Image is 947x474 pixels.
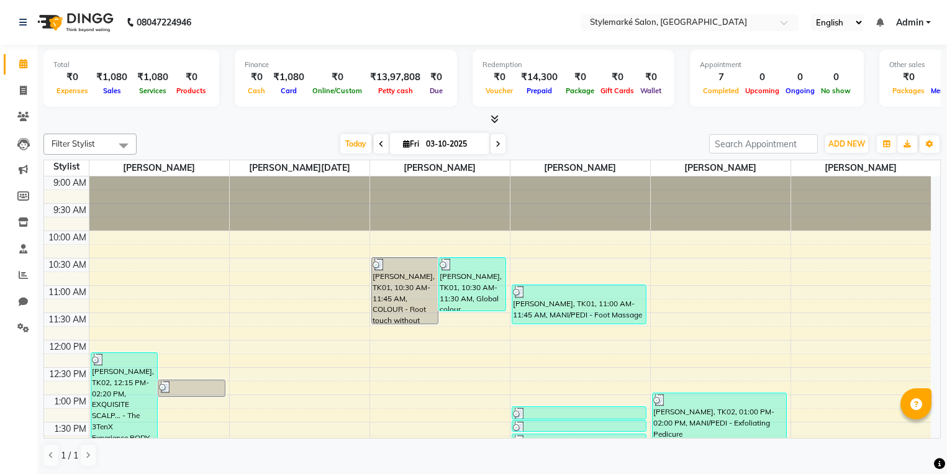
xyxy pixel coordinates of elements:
div: Bharti man, TK03, 01:45 PM-02:25 PM, upperlip peel off wax ,WAX - Neck Peel Off - Peel Off,WAX - ... [512,434,646,468]
span: Fri [400,139,422,148]
span: Card [278,86,300,95]
span: Gift Cards [597,86,637,95]
div: 12:00 PM [47,340,89,353]
div: ₹0 [309,70,365,84]
div: ₹14,300 [516,70,563,84]
span: 1 / 1 [61,449,78,462]
div: [PERSON_NAME], TK02, 12:15 PM-02:20 PM, EXQUISITE SCALP... - The 3TenX Experience,BODY THERAPY - ... [91,353,158,464]
div: 7 [700,70,742,84]
span: Ongoing [782,86,818,95]
span: Voucher [483,86,516,95]
span: Prepaid [523,86,555,95]
span: Products [173,86,209,95]
div: Bharti man, TK03, 01:15 PM-01:30 PM, WAX - Sidelock Peel Off - Peel Off [512,407,646,419]
input: 2025-10-03 [422,135,484,153]
span: Admin [896,16,923,29]
div: [PERSON_NAME], TK01, 11:00 AM-11:45 AM, MANI/PEDI - Foot Massage (30 minutes) [512,285,646,324]
iframe: chat widget [895,424,935,462]
span: Completed [700,86,742,95]
span: ⁠[PERSON_NAME][DATE] [230,160,369,176]
div: ₹1,080 [132,70,173,84]
span: Packages [889,86,928,95]
div: ₹0 [425,70,447,84]
img: logo [32,5,117,40]
div: 11:00 AM [46,286,89,299]
div: 10:30 AM [46,258,89,271]
span: Services [136,86,170,95]
div: [PERSON_NAME], TK01, 10:30 AM-11:45 AM, COLOUR - Root touch without [MEDICAL_DATA] [372,258,438,324]
div: ₹0 [483,70,516,84]
div: 1:30 PM [52,422,89,435]
div: 0 [782,70,818,84]
input: Search Appointment [709,134,818,153]
div: Finance [245,60,447,70]
span: Petty cash [375,86,416,95]
div: [PERSON_NAME], TK01, 10:30 AM-11:30 AM, Global colour [439,258,505,311]
div: Stylist [44,160,89,173]
span: [PERSON_NAME] [651,160,791,176]
div: ₹0 [245,70,268,84]
span: Today [340,134,371,153]
span: ADD NEW [828,139,865,148]
div: 0 [742,70,782,84]
div: 10:00 AM [46,231,89,244]
span: Online/Custom [309,86,365,95]
div: ₹1,080 [91,70,132,84]
div: ₹13,97,808 [365,70,425,84]
span: [PERSON_NAME] [370,160,510,176]
div: 12:30 PM [47,368,89,381]
span: Due [427,86,446,95]
div: Bharti man, TK03, 01:30 PM-01:44 PM, upperlip peel off wax [512,421,646,431]
span: Sales [100,86,124,95]
div: ₹1,080 [268,70,309,84]
div: 9:00 AM [51,176,89,189]
div: ₹0 [637,70,664,84]
div: 11:30 AM [46,313,89,326]
div: 9:30 AM [51,204,89,217]
span: Cash [245,86,268,95]
div: ₹0 [597,70,637,84]
span: Filter Stylist [52,139,95,148]
div: [PERSON_NAME], TK02, 12:45 PM-01:05 PM, WASHES & DRYS - Wash & Blast Dry [158,380,225,396]
div: Redemption [483,60,664,70]
span: [PERSON_NAME] [791,160,931,176]
span: No show [818,86,854,95]
span: Wallet [637,86,664,95]
div: ₹0 [173,70,209,84]
div: Appointment [700,60,854,70]
div: 0 [818,70,854,84]
span: Upcoming [742,86,782,95]
div: 1:00 PM [52,395,89,408]
b: 08047224946 [137,5,191,40]
div: ₹0 [563,70,597,84]
span: Package [563,86,597,95]
span: ⁠[PERSON_NAME] [510,160,650,176]
button: ADD NEW [825,135,868,153]
div: ₹0 [889,70,928,84]
div: ₹0 [53,70,91,84]
span: Expenses [53,86,91,95]
span: [PERSON_NAME] [89,160,229,176]
div: [PERSON_NAME], TK02, 01:00 PM-02:00 PM, MANI/PEDI - Exfoliating Pedicure [653,393,786,446]
div: Total [53,60,209,70]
